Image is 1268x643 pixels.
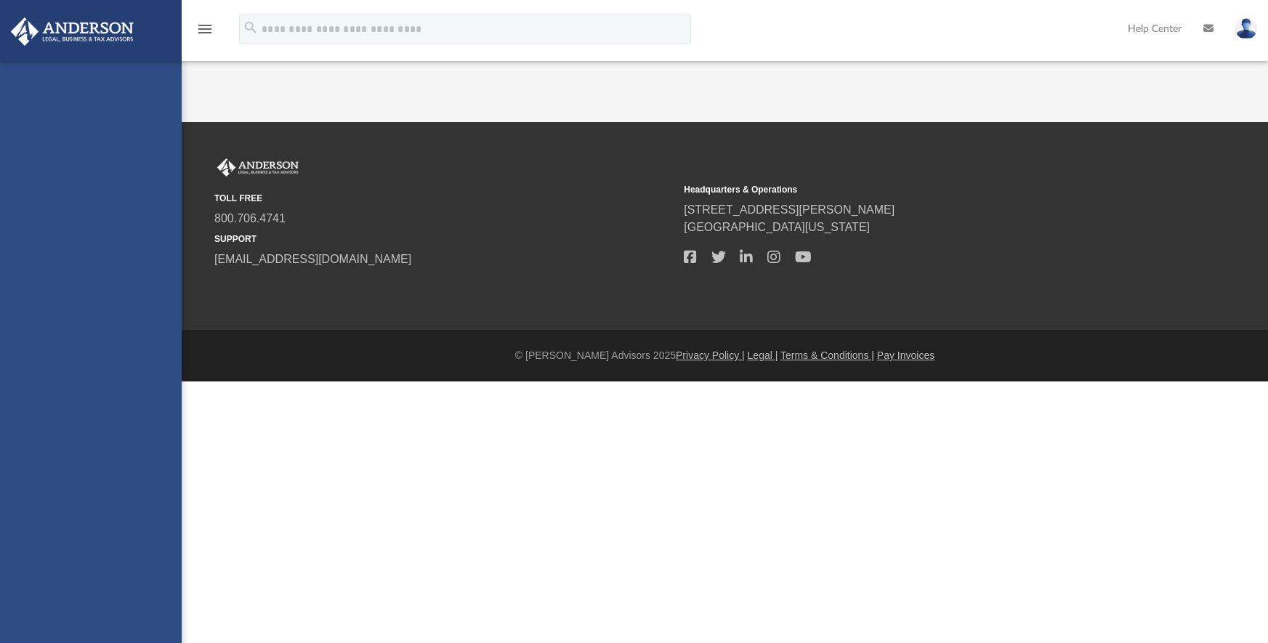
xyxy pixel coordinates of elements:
small: TOLL FREE [214,192,674,205]
i: menu [196,20,214,38]
a: [STREET_ADDRESS][PERSON_NAME] [684,203,895,216]
a: Privacy Policy | [676,349,745,361]
i: search [243,20,259,36]
img: User Pic [1235,18,1257,39]
a: Pay Invoices [877,349,934,361]
a: [EMAIL_ADDRESS][DOMAIN_NAME] [214,253,411,265]
small: Headquarters & Operations [684,183,1143,196]
small: SUPPORT [214,232,674,246]
a: Legal | [748,349,778,361]
a: [GEOGRAPHIC_DATA][US_STATE] [684,221,870,233]
img: Anderson Advisors Platinum Portal [214,158,302,177]
div: © [PERSON_NAME] Advisors 2025 [182,348,1268,363]
a: Terms & Conditions | [780,349,874,361]
img: Anderson Advisors Platinum Portal [7,17,138,46]
a: 800.706.4741 [214,212,286,225]
a: menu [196,28,214,38]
